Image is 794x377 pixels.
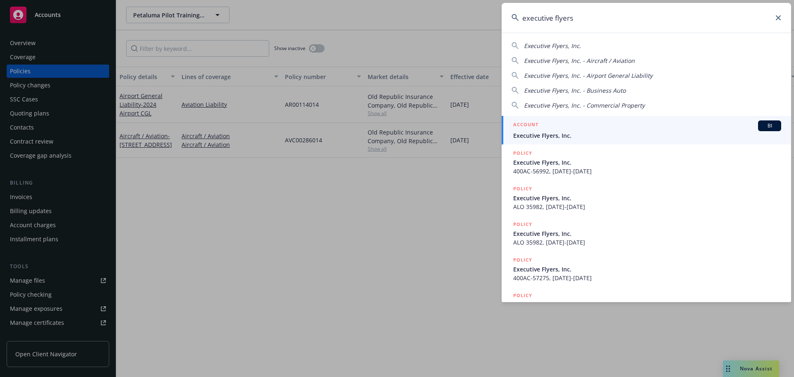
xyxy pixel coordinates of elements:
h5: POLICY [513,291,532,300]
a: POLICYExecutive Flyers, Inc.400AC-57275, [DATE]-[DATE] [502,251,791,287]
span: Executive Flyers, Inc. [513,229,781,238]
h5: POLICY [513,256,532,264]
span: 400AC-56992, [DATE]-[DATE] [513,167,781,175]
span: BI [761,122,778,130]
span: Executive Flyers, Inc. [513,131,781,140]
span: ALO 35982, [DATE]-[DATE] [513,238,781,247]
h5: ACCOUNT [513,120,538,130]
span: Executive Flyers, Inc. [513,265,781,274]
span: Executive Flyers, Inc. [513,158,781,167]
a: POLICYExecutive Flyers, Inc.ALO 35982, [DATE]-[DATE] [502,180,791,216]
span: ALO 35982, [DATE]-[DATE] [513,202,781,211]
h5: POLICY [513,185,532,193]
span: Executive Flyers, Inc. [513,194,781,202]
span: Executive Flyers, Inc. - Airport General Liability [524,72,653,79]
h5: POLICY [513,149,532,157]
a: POLICYExecutive Flyers, Inc.400AC-56992, [DATE]-[DATE] [502,144,791,180]
a: POLICYExecutive Flyers, Inc.ALO 35982, [DATE]-[DATE] [502,216,791,251]
span: Executive Flyers, Inc. - Business Auto [524,86,626,94]
a: ACCOUNTBIExecutive Flyers, Inc. [502,116,791,144]
a: POLICYExecutive Flyers, Inc. [502,287,791,322]
span: Executive Flyers, Inc. - Aircraft / Aviation [524,57,635,65]
h5: POLICY [513,220,532,228]
span: Executive Flyers, Inc. - Commercial Property [524,101,645,109]
span: Executive Flyers, Inc. [513,300,781,309]
span: Executive Flyers, Inc. [524,42,581,50]
input: Search... [502,3,791,33]
span: 400AC-57275, [DATE]-[DATE] [513,274,781,282]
